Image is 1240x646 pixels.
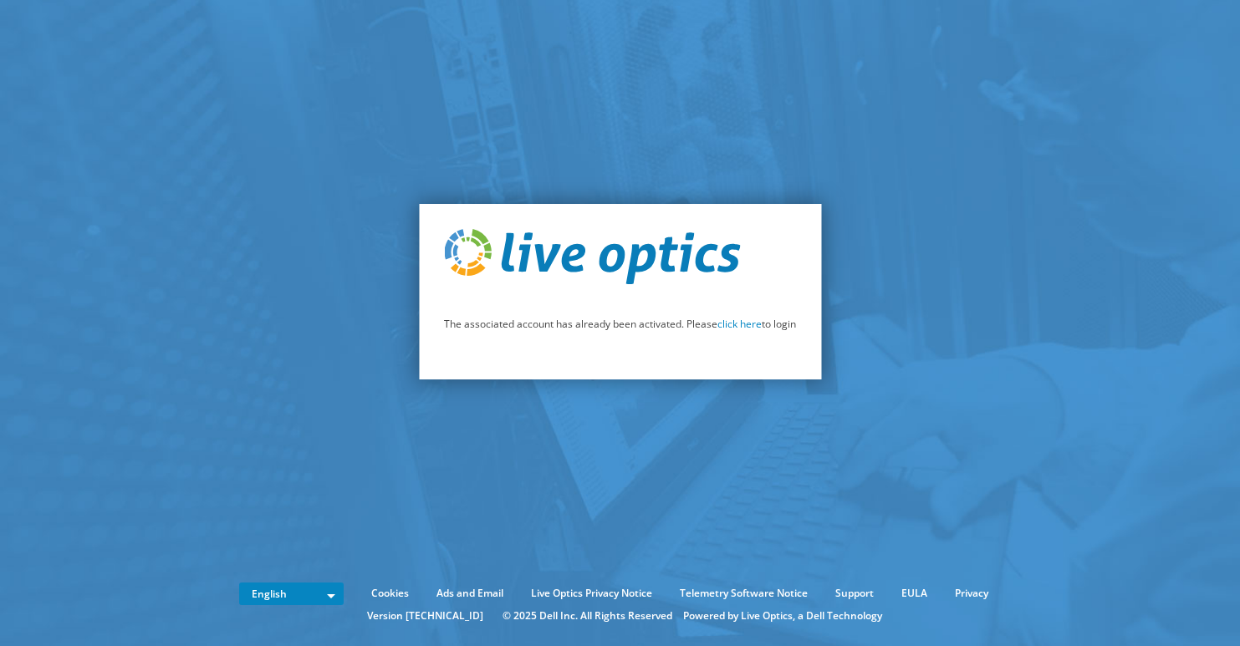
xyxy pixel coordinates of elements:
a: click here [717,317,762,331]
a: Live Optics Privacy Notice [518,584,665,603]
p: The associated account has already been activated. Please to login [444,315,796,333]
li: © 2025 Dell Inc. All Rights Reserved [494,607,681,625]
a: Ads and Email [424,584,516,603]
li: Version [TECHNICAL_ID] [359,607,492,625]
a: Support [823,584,886,603]
img: live_optics_svg.svg [444,229,740,284]
a: Privacy [942,584,1001,603]
li: Powered by Live Optics, a Dell Technology [683,607,882,625]
a: Cookies [359,584,421,603]
a: EULA [889,584,940,603]
a: Telemetry Software Notice [667,584,820,603]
